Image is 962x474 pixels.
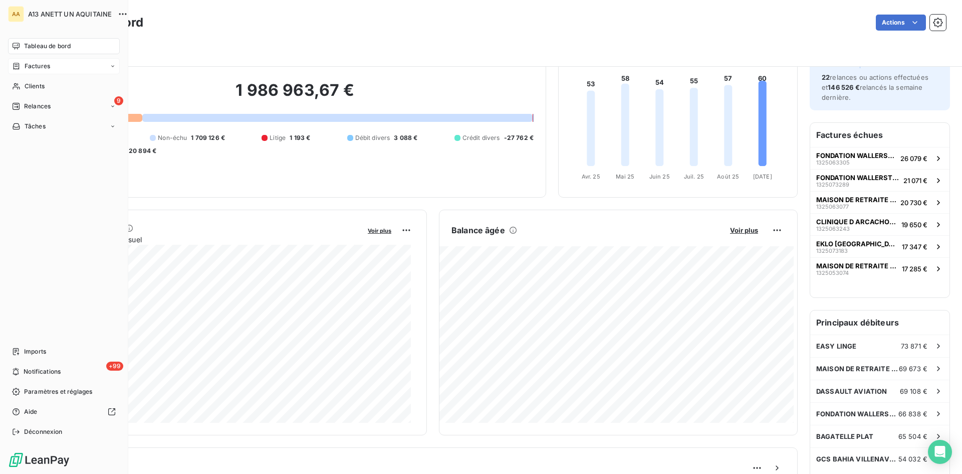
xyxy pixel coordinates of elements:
[106,362,123,371] span: +99
[810,257,949,279] button: MAISON DE RETRAITE [GEOGRAPHIC_DATA]132505307417 285 €
[816,204,849,210] span: 1325063077
[816,174,899,182] span: FONDATION WALLERSTEIN
[822,73,830,81] span: 22
[816,151,896,160] span: FONDATION WALLERSTEIN
[898,410,927,418] span: 66 838 €
[24,387,92,396] span: Paramètres et réglages
[365,226,394,235] button: Voir plus
[24,102,51,111] span: Relances
[816,160,850,166] span: 1325063305
[816,342,857,350] span: EASY LINGE
[57,80,534,110] h2: 1 986 963,67 €
[717,173,739,180] tspan: Août 25
[126,146,156,155] span: -20 894 €
[898,432,927,440] span: 65 504 €
[25,62,50,71] span: Factures
[816,248,848,254] span: 1325073183
[816,262,898,270] span: MAISON DE RETRAITE [GEOGRAPHIC_DATA]
[462,133,500,142] span: Crédit divers
[355,133,390,142] span: Débit divers
[899,365,927,373] span: 69 673 €
[900,387,927,395] span: 69 108 €
[810,310,949,335] h6: Principaux débiteurs
[816,270,849,276] span: 1325053074
[810,147,949,169] button: FONDATION WALLERSTEIN132506330526 079 €
[816,365,899,373] span: MAISON DE RETRAITE [GEOGRAPHIC_DATA]
[898,455,927,463] span: 54 032 €
[451,224,505,236] h6: Balance âgée
[902,265,927,273] span: 17 285 €
[114,96,123,105] span: 9
[730,226,758,234] span: Voir plus
[394,133,417,142] span: 3 088 €
[582,173,600,180] tspan: Avr. 25
[24,42,71,51] span: Tableau de bord
[753,173,772,180] tspan: [DATE]
[158,133,187,142] span: Non-échu
[24,427,63,436] span: Déconnexion
[727,226,761,235] button: Voir plus
[57,234,361,245] span: Chiffre d'affaires mensuel
[810,213,949,235] button: CLINIQUE D ARCACHON PLAT132506324319 650 €
[903,177,927,185] span: 21 071 €
[928,440,952,464] div: Open Intercom Messenger
[270,133,286,142] span: Litige
[816,387,887,395] span: DASSAULT AVIATION
[24,347,46,356] span: Imports
[902,243,927,251] span: 17 347 €
[24,367,61,376] span: Notifications
[810,191,949,213] button: MAISON DE RETRAITE [GEOGRAPHIC_DATA]132506307720 730 €
[28,10,112,18] span: A13 ANETT UN AQUITAINE
[684,173,704,180] tspan: Juil. 25
[816,196,896,204] span: MAISON DE RETRAITE [GEOGRAPHIC_DATA]
[24,407,38,416] span: Aide
[816,226,850,232] span: 1325063243
[25,82,45,91] span: Clients
[504,133,534,142] span: -27 762 €
[649,173,670,180] tspan: Juin 25
[25,122,46,131] span: Tâches
[8,404,120,420] a: Aide
[816,182,849,188] span: 1325073289
[901,221,927,229] span: 19 650 €
[616,173,634,180] tspan: Mai 25
[828,83,859,91] span: 146 526 €
[816,455,898,463] span: GCS BAHIA VILLENAVE ORNON LP
[901,342,927,350] span: 73 871 €
[900,199,927,207] span: 20 730 €
[816,218,897,226] span: CLINIQUE D ARCACHON PLAT
[810,123,949,147] h6: Factures échues
[191,133,225,142] span: 1 709 126 €
[816,432,873,440] span: BAGATELLE PLAT
[8,6,24,22] div: AA
[290,133,310,142] span: 1 193 €
[816,410,898,418] span: FONDATION WALLERSTEIN
[368,227,391,234] span: Voir plus
[876,15,926,31] button: Actions
[822,73,928,101] span: relances ou actions effectuées et relancés la semaine dernière.
[8,452,70,468] img: Logo LeanPay
[810,235,949,257] button: EKLO [GEOGRAPHIC_DATA]132507318317 347 €
[810,169,949,191] button: FONDATION WALLERSTEIN132507328921 071 €
[816,240,898,248] span: EKLO [GEOGRAPHIC_DATA]
[900,154,927,163] span: 26 079 €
